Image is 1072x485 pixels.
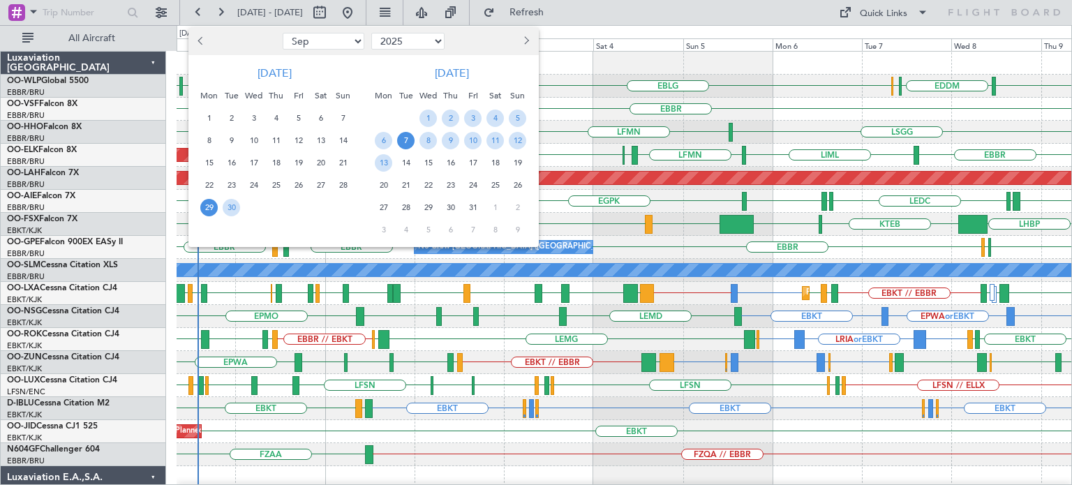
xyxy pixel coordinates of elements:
[223,110,240,127] span: 2
[221,196,243,218] div: 30-9-2025
[332,129,355,151] div: 14-9-2025
[395,174,417,196] div: 21-10-2025
[484,129,507,151] div: 11-10-2025
[198,196,221,218] div: 29-9-2025
[484,151,507,174] div: 18-10-2025
[509,154,526,172] span: 19
[267,177,285,194] span: 25
[223,199,240,216] span: 30
[442,132,459,149] span: 9
[442,199,459,216] span: 30
[397,177,415,194] span: 21
[417,107,440,129] div: 1-10-2025
[223,177,240,194] span: 23
[243,84,265,107] div: Wed
[265,107,288,129] div: 4-9-2025
[290,110,307,127] span: 5
[440,151,462,174] div: 16-10-2025
[334,110,352,127] span: 7
[395,129,417,151] div: 7-10-2025
[283,33,364,50] select: Select month
[243,151,265,174] div: 17-9-2025
[395,151,417,174] div: 14-10-2025
[310,151,332,174] div: 20-9-2025
[332,107,355,129] div: 7-9-2025
[290,154,307,172] span: 19
[507,107,529,129] div: 5-10-2025
[507,129,529,151] div: 12-10-2025
[312,110,329,127] span: 6
[395,84,417,107] div: Tue
[267,132,285,149] span: 11
[442,177,459,194] span: 23
[397,154,415,172] span: 14
[288,129,310,151] div: 12-9-2025
[375,221,392,239] span: 3
[507,218,529,241] div: 9-11-2025
[484,174,507,196] div: 25-10-2025
[245,132,262,149] span: 10
[484,196,507,218] div: 1-11-2025
[312,177,329,194] span: 27
[440,218,462,241] div: 6-11-2025
[464,154,482,172] span: 17
[419,221,437,239] span: 5
[373,218,395,241] div: 3-11-2025
[375,132,392,149] span: 6
[419,132,437,149] span: 8
[442,110,459,127] span: 2
[223,154,240,172] span: 16
[419,154,437,172] span: 15
[440,84,462,107] div: Thu
[243,174,265,196] div: 24-9-2025
[440,107,462,129] div: 2-10-2025
[245,154,262,172] span: 17
[198,84,221,107] div: Mon
[464,110,482,127] span: 3
[312,154,329,172] span: 20
[200,132,218,149] span: 8
[198,107,221,129] div: 1-9-2025
[265,174,288,196] div: 25-9-2025
[373,129,395,151] div: 6-10-2025
[419,199,437,216] span: 29
[464,199,482,216] span: 31
[484,218,507,241] div: 8-11-2025
[310,129,332,151] div: 13-9-2025
[310,84,332,107] div: Sat
[288,107,310,129] div: 5-9-2025
[267,154,285,172] span: 18
[509,221,526,239] span: 9
[245,177,262,194] span: 24
[440,129,462,151] div: 9-10-2025
[442,154,459,172] span: 16
[417,84,440,107] div: Wed
[486,132,504,149] span: 11
[462,84,484,107] div: Fri
[507,174,529,196] div: 26-10-2025
[223,132,240,149] span: 9
[371,33,445,50] select: Select year
[440,196,462,218] div: 30-10-2025
[462,174,484,196] div: 24-10-2025
[290,132,307,149] span: 12
[198,174,221,196] div: 22-9-2025
[486,199,504,216] span: 1
[464,132,482,149] span: 10
[221,151,243,174] div: 16-9-2025
[200,154,218,172] span: 15
[200,199,218,216] span: 29
[288,174,310,196] div: 26-9-2025
[462,151,484,174] div: 17-10-2025
[417,174,440,196] div: 22-10-2025
[484,107,507,129] div: 4-10-2025
[509,177,526,194] span: 26
[417,196,440,218] div: 29-10-2025
[332,84,355,107] div: Sun
[419,177,437,194] span: 22
[509,110,526,127] span: 5
[397,221,415,239] span: 4
[243,129,265,151] div: 10-9-2025
[265,129,288,151] div: 11-9-2025
[243,107,265,129] div: 3-9-2025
